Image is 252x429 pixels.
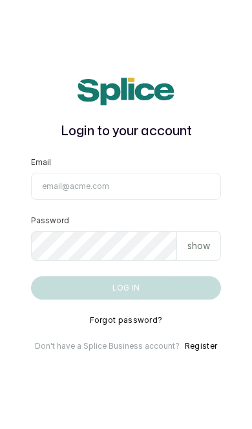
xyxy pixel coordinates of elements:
label: Password [31,215,69,226]
input: email@acme.com [31,173,221,200]
p: show [187,239,210,252]
label: Email [31,157,51,168]
p: Don't have a Splice Business account? [35,341,180,351]
button: Forgot password? [90,315,163,325]
h1: Login to your account [31,121,221,142]
button: Register [185,341,217,351]
button: Log in [31,276,221,300]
